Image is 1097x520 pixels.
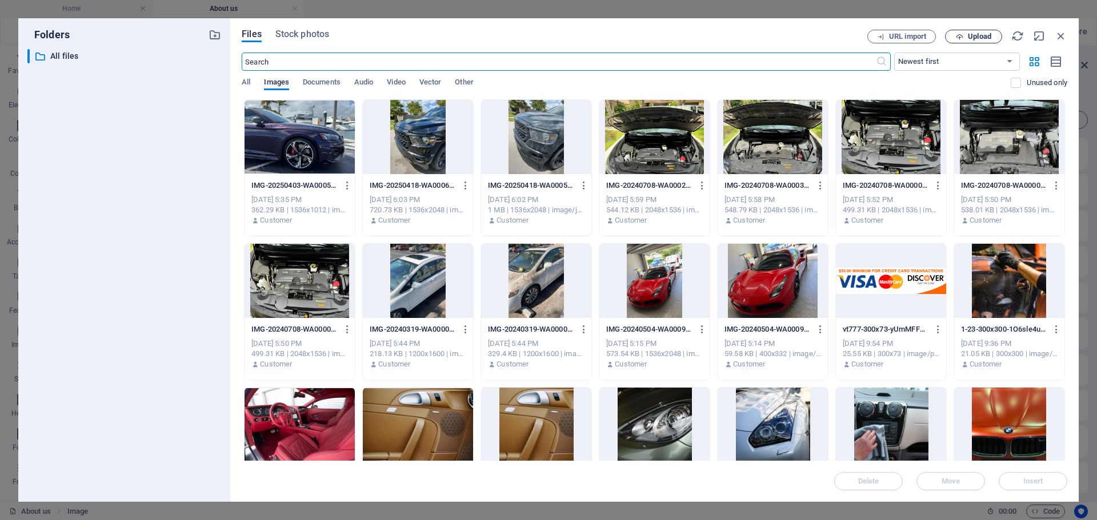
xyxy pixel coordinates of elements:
div: [DATE] 5:15 PM [606,338,703,349]
p: IMG-20240708-WA0003-1-p-jGDFgRG5Nuq-LPcOGcmg.jpg [724,180,810,191]
div: 218.13 KB | 1200x1600 | image/jpeg [370,349,466,359]
span: Other [455,75,473,91]
div: 21.05 KB | 300x300 | image/jpeg [961,349,1058,359]
p: Customer [497,359,529,369]
div: [DATE] 5:59 PM [606,195,703,205]
p: Customer [851,215,883,225]
button: Upload [945,30,1002,43]
p: Folders [27,27,70,42]
p: Customer [497,215,529,225]
div: 544.12 KB | 2048x1536 | image/jpeg [606,205,703,215]
div: 362.29 KB | 1536x1012 | image/jpeg [251,205,348,215]
div: 329.4 KB | 1200x1600 | image/jpeg [488,349,584,359]
div: 548.79 KB | 2048x1536 | image/jpeg [724,205,821,215]
p: Customer [851,359,883,369]
p: IMG-20240504-WA0009-djYqBwGWPpqCjraaPTlwSw.jpg [606,324,692,334]
p: IMG-20240319-WA0000-2-1PCkUvXf2L12dbAvgbwiWw.jpg [370,324,455,334]
div: 59.58 KB | 400x332 | image/jpeg [724,349,821,359]
p: Customer [260,359,292,369]
div: [DATE] 5:50 PM [961,195,1058,205]
i: Create new folder [209,29,221,41]
span: Upload [968,33,991,40]
p: Customer [378,215,410,225]
span: Vector [419,75,442,91]
p: 1-23-300x300-1O6sle4uruc1W4QaUZnGAA.jpg [961,324,1047,334]
p: Customer [733,215,765,225]
span: Images [264,75,289,91]
p: IMG-20240708-WA0000-1-9IU_dDLQkUz2yQWKy5FP-Q.jpg [961,180,1047,191]
span: Video [387,75,405,91]
p: Customer [378,359,410,369]
span: Files [242,27,262,41]
div: 538.01 KB | 2048x1536 | image/jpeg [961,205,1058,215]
span: URL import [889,33,926,40]
i: Reload [1011,30,1024,42]
span: Stock photos [275,27,329,41]
p: IMG-20250418-WA0005-wH4EDSGiZLfc3jQreTEVbg.jpg [488,180,574,191]
div: 499.31 KB | 2048x1536 | image/jpeg [251,349,348,359]
p: IMG-20240708-WA0000-2-0ALWsiv6CArAssUTzGuweQ.jpg [251,324,337,334]
span: All [242,75,250,91]
p: Customer [260,215,292,225]
div: [DATE] 6:02 PM [488,195,584,205]
div: ​ [27,49,30,63]
div: [DATE] 5:52 PM [843,195,939,205]
div: 499.31 KB | 2048x1536 | image/jpeg [843,205,939,215]
p: vt777-300x73-yUmMFF42Q7_p-p46g9rokw.png [843,324,928,334]
p: Displays only files that are not in use on the website. Files added during this session can still... [1027,78,1067,88]
div: [DATE] 5:50 PM [251,338,348,349]
p: IMG-20250418-WA0006--xlyKDocO9aUK4LjXp3gvQ.jpg [370,180,455,191]
span: Documents [303,75,341,91]
p: IMG-20250403-WA0005-1-BKcbhjUQ_P3nIgeMvqHKIA.jpg [251,180,337,191]
div: 25.55 KB | 300x73 | image/png [843,349,939,359]
div: [DATE] 5:44 PM [370,338,466,349]
p: All files [50,50,200,63]
div: [DATE] 9:54 PM [843,338,939,349]
div: [DATE] 5:44 PM [488,338,584,349]
button: URL import [867,30,936,43]
p: IMG-20240319-WA0000-1-BLlZ2066T3R5DZCBRF4CmA.jpg [488,324,574,334]
p: IMG-20240708-WA0002-nDagVBeZnhF54V643GwyGw.jpg [606,180,692,191]
p: IMG-20240504-WA0009-400-PKiMdXHUnIj317kizuVMHQ.jpg [724,324,810,334]
div: 1 MB | 1536x2048 | image/jpeg [488,205,584,215]
i: Minimize [1033,30,1046,42]
div: [DATE] 5:35 PM [251,195,348,205]
p: IMG-20240708-WA0000-2-eTXuoV85MNCx1IghTW4M9w.jpg [843,180,928,191]
p: Customer [970,359,1002,369]
span: Audio [354,75,373,91]
p: Customer [970,215,1002,225]
p: Customer [615,215,647,225]
div: [DATE] 5:58 PM [724,195,821,205]
div: [DATE] 6:03 PM [370,195,466,205]
div: [DATE] 9:36 PM [961,338,1058,349]
input: Search [242,53,875,71]
i: Close [1055,30,1067,42]
div: [DATE] 5:14 PM [724,338,821,349]
p: Customer [615,359,647,369]
div: 720.73 KB | 1536x2048 | image/jpeg [370,205,466,215]
div: 573.54 KB | 1536x2048 | image/jpeg [606,349,703,359]
p: Customer [733,359,765,369]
